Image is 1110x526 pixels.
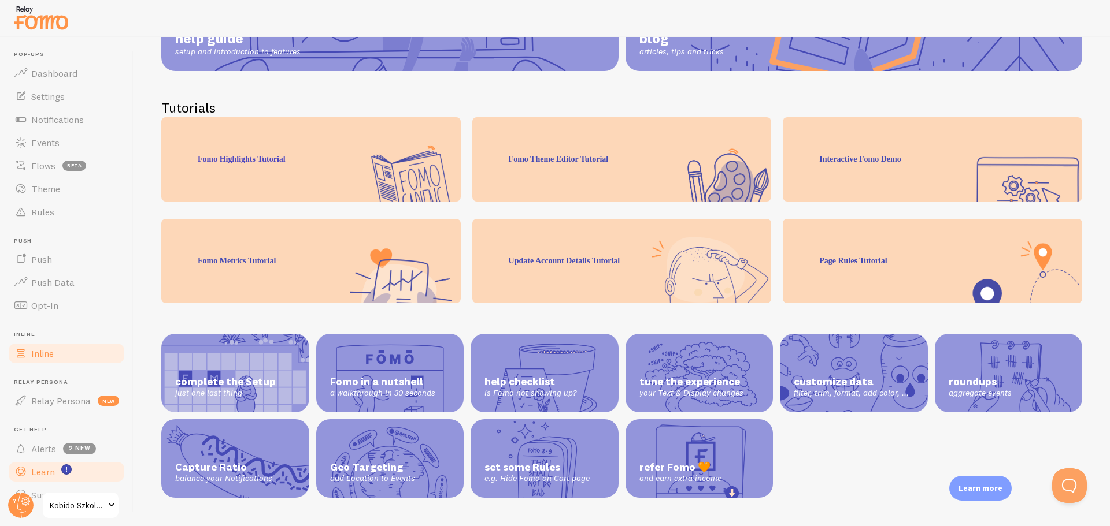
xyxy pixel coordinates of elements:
span: articles, tips and tricks [639,47,724,57]
a: Relay Persona new [7,389,126,412]
span: a walkthrough in 30 seconds [330,388,450,398]
a: Notifications [7,108,126,131]
a: Alerts 2 new [7,437,126,460]
a: Settings [7,85,126,108]
a: Dashboard [7,62,126,85]
span: Notifications [31,114,84,125]
span: Flows [31,160,55,171]
img: fomo-relay-logo-orange.svg [12,3,70,32]
span: Pop-ups [14,51,126,58]
span: Settings [31,91,65,102]
div: Interactive Fomo Demo [783,117,1082,202]
span: e.g. Hide Fomo on Cart page [484,473,605,484]
span: Push [31,253,52,265]
svg: <p>Watch New Feature Tutorials!</p> [61,464,72,475]
span: Geo Targeting [330,461,450,474]
span: new [98,396,119,406]
span: Get Help [14,426,126,434]
span: Inline [31,348,54,359]
div: Update Account Details Tutorial [472,219,772,303]
span: Rules [31,206,54,218]
a: Events [7,131,126,154]
span: filter, trim, format, add color, ... [794,388,914,398]
p: Learn more [959,483,1002,494]
span: and earn extra income [639,473,760,484]
span: Theme [31,183,60,195]
span: Capture Ratio [175,461,295,474]
span: Events [31,137,60,148]
a: Flows beta [7,154,126,177]
span: add Location to Events [330,473,450,484]
span: beta [62,161,86,171]
span: Support [31,489,65,501]
span: customize data [794,375,914,389]
span: blog [639,29,724,47]
a: Inline [7,342,126,365]
span: Dashboard [31,68,77,79]
a: Push [7,248,126,271]
span: aggregate events [949,388,1069,398]
span: is Fomo not showing up? [484,388,605,398]
span: roundups [949,375,1069,389]
div: Page Rules Tutorial [783,219,1082,303]
span: Learn [31,466,55,477]
a: Learn [7,460,126,483]
span: Relay Persona [31,395,91,406]
span: set some Rules [484,461,605,474]
div: Fomo Metrics Tutorial [161,219,461,303]
span: tune the experience [639,375,760,389]
h2: Tutorials [161,99,1082,117]
a: Opt-In [7,294,126,317]
span: Alerts [31,443,56,454]
div: Learn more [949,476,1012,501]
span: help checklist [484,375,605,389]
span: Relay Persona [14,379,126,386]
span: balance your Notifications [175,473,295,484]
span: Push Data [31,277,75,288]
div: Fomo Highlights Tutorial [161,117,461,202]
span: your Text & Display changes [639,388,760,398]
iframe: Help Scout Beacon - Open [1052,468,1087,503]
div: Fomo Theme Editor Tutorial [472,117,772,202]
span: Kobido Szkolenia [50,498,105,512]
a: Push Data [7,271,126,294]
span: Inline [14,331,126,338]
span: setup and introduction to features [175,47,301,57]
span: Push [14,237,126,245]
a: Kobido Szkolenia [42,491,120,519]
span: 2 new [63,443,96,454]
span: Fomo in a nutshell [330,375,450,389]
span: Opt-In [31,300,58,311]
a: Rules [7,200,126,223]
span: refer Fomo 🧡 [639,461,760,474]
span: just one last thing [175,388,295,398]
a: Theme [7,177,126,200]
a: Support [7,483,126,506]
span: complete the Setup [175,375,295,389]
span: help guide [175,29,301,47]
